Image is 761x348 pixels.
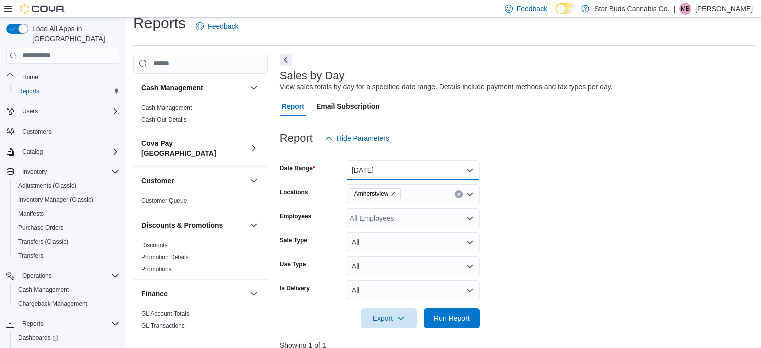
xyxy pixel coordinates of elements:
button: All [346,280,480,300]
span: Reports [22,320,43,328]
button: Run Report [424,308,480,328]
label: Locations [280,188,308,196]
a: Promotions [141,266,172,273]
span: GL Account Totals [141,310,189,318]
span: Amherstview [350,188,401,199]
button: All [346,232,480,252]
span: Home [18,71,119,83]
span: GL Transactions [141,322,185,330]
span: Dashboards [18,334,58,342]
a: Adjustments (Classic) [14,180,80,192]
span: Discounts [141,241,168,249]
button: All [346,256,480,276]
div: Customer [133,195,268,211]
span: Transfers (Classic) [14,236,119,248]
span: Adjustments (Classic) [14,180,119,192]
span: Manifests [18,210,44,218]
button: Customers [2,124,123,139]
button: Finance [248,288,260,300]
h3: Sales by Day [280,70,345,82]
button: Discounts & Promotions [141,220,246,230]
span: Operations [18,270,119,282]
span: Inventory [18,166,119,178]
button: Catalog [18,146,47,158]
h3: Discounts & Promotions [141,220,223,230]
button: Hide Parameters [321,128,393,148]
a: Chargeback Management [14,298,91,310]
span: Dashboards [14,332,119,344]
span: Chargeback Management [18,300,87,308]
a: Dashboards [14,332,62,344]
a: Cash Management [141,104,192,111]
button: Home [2,70,123,84]
label: Is Delivery [280,284,310,292]
button: Cova Pay [GEOGRAPHIC_DATA] [248,142,260,154]
span: Reports [18,87,39,95]
span: Export [367,308,411,328]
button: Operations [2,269,123,283]
button: Adjustments (Classic) [10,179,123,193]
h3: Cash Management [141,83,203,93]
a: Manifests [14,208,48,220]
img: Cova [20,4,65,14]
button: Open list of options [466,190,474,198]
span: Reports [14,85,119,97]
span: Cash Out Details [141,116,187,124]
label: Employees [280,212,311,220]
a: Discounts [141,242,168,249]
span: Operations [22,272,52,280]
span: Cash Management [141,104,192,112]
button: Catalog [2,145,123,159]
h3: Report [280,132,313,144]
a: Feedback [192,16,242,36]
span: Cash Management [18,286,69,294]
button: Transfers (Classic) [10,235,123,249]
a: Transfers (Classic) [14,236,72,248]
span: Customers [22,128,51,136]
div: Cash Management [133,102,268,130]
input: Dark Mode [555,3,576,14]
label: Use Type [280,260,306,268]
span: MB [681,3,690,15]
button: Reports [18,318,47,330]
span: Report [282,96,304,116]
button: Chargeback Management [10,297,123,311]
a: Transfers [14,250,47,262]
a: Customers [18,126,55,138]
span: Inventory Manager (Classic) [18,196,93,204]
span: Users [22,107,38,115]
span: Purchase Orders [18,224,64,232]
span: Purchase Orders [14,222,119,234]
span: Inventory [22,168,47,176]
span: Adjustments (Classic) [18,182,76,190]
button: Export [361,308,417,328]
span: Chargeback Management [14,298,119,310]
a: Cash Management [14,284,73,296]
span: Reports [18,318,119,330]
button: Users [2,104,123,118]
button: Purchase Orders [10,221,123,235]
p: | [673,3,675,15]
button: Finance [141,289,246,299]
span: Feedback [517,4,547,14]
h3: Finance [141,289,168,299]
button: Reports [10,84,123,98]
div: Michael Bencic [679,3,691,15]
a: Promotion Details [141,254,189,261]
span: Customers [18,125,119,138]
a: Inventory Manager (Classic) [14,194,97,206]
button: Discounts & Promotions [248,219,260,231]
button: Inventory Manager (Classic) [10,193,123,207]
span: Promotions [141,265,172,273]
a: Dashboards [10,331,123,345]
button: Reports [2,317,123,331]
span: Home [22,73,38,81]
p: [PERSON_NAME] [695,3,753,15]
div: Finance [133,308,268,336]
span: Manifests [14,208,119,220]
button: Next [280,54,292,66]
a: Purchase Orders [14,222,68,234]
button: Cova Pay [GEOGRAPHIC_DATA] [141,138,246,158]
span: Feedback [208,21,238,31]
